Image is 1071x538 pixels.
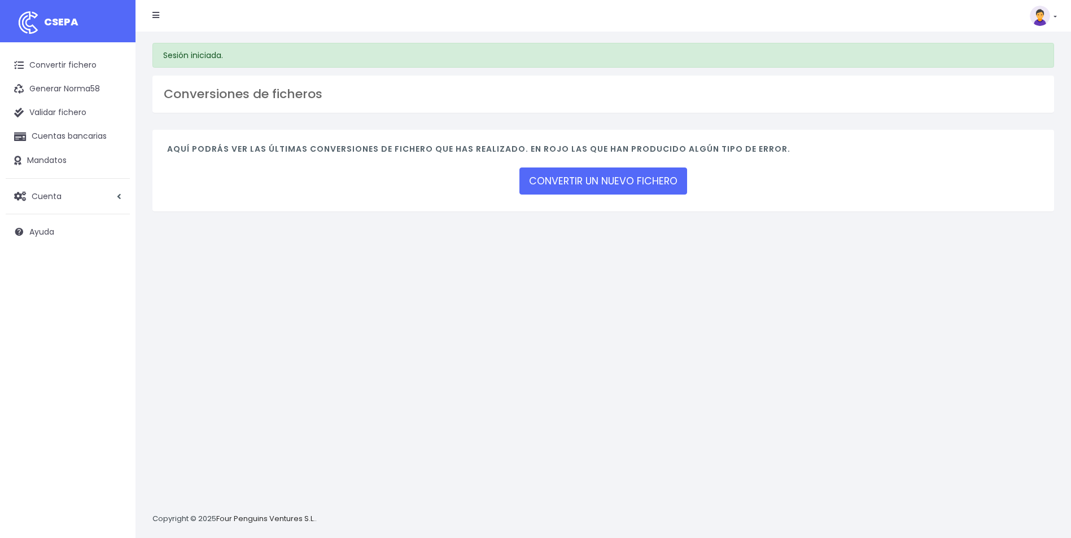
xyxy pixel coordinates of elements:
a: Cuenta [6,184,130,208]
span: Cuenta [32,190,62,201]
span: Ayuda [29,226,54,237]
a: CONVERTIR UN NUEVO FICHERO [519,167,687,195]
img: profile [1030,6,1050,26]
a: Cuentas bancarias [6,125,130,148]
a: Convertir fichero [6,54,130,77]
div: Sesión iniciada. [152,43,1054,68]
p: Copyright © 2025 . [152,513,317,525]
span: CSEPA [44,15,78,29]
a: Four Penguins Ventures S.L. [216,513,315,524]
img: logo [14,8,42,37]
a: Mandatos [6,149,130,173]
a: Ayuda [6,220,130,244]
a: Generar Norma58 [6,77,130,101]
h3: Conversiones de ficheros [164,87,1043,102]
h4: Aquí podrás ver las últimas conversiones de fichero que has realizado. En rojo las que han produc... [167,144,1039,160]
a: Validar fichero [6,101,130,125]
